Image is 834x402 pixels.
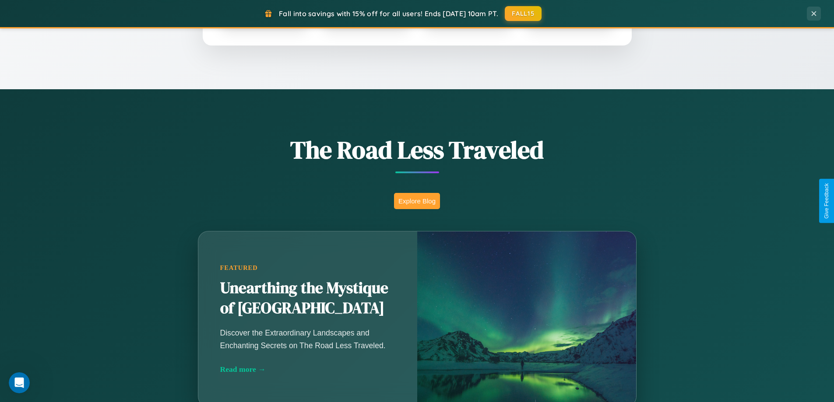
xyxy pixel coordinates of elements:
iframe: Intercom live chat [9,372,30,393]
span: Fall into savings with 15% off for all users! Ends [DATE] 10am PT. [279,9,498,18]
button: FALL15 [505,6,542,21]
div: Featured [220,264,395,272]
h2: Unearthing the Mystique of [GEOGRAPHIC_DATA] [220,278,395,318]
div: Give Feedback [823,183,830,219]
h1: The Road Less Traveled [155,133,680,167]
div: Read more → [220,365,395,374]
button: Explore Blog [394,193,440,209]
p: Discover the Extraordinary Landscapes and Enchanting Secrets on The Road Less Traveled. [220,327,395,351]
